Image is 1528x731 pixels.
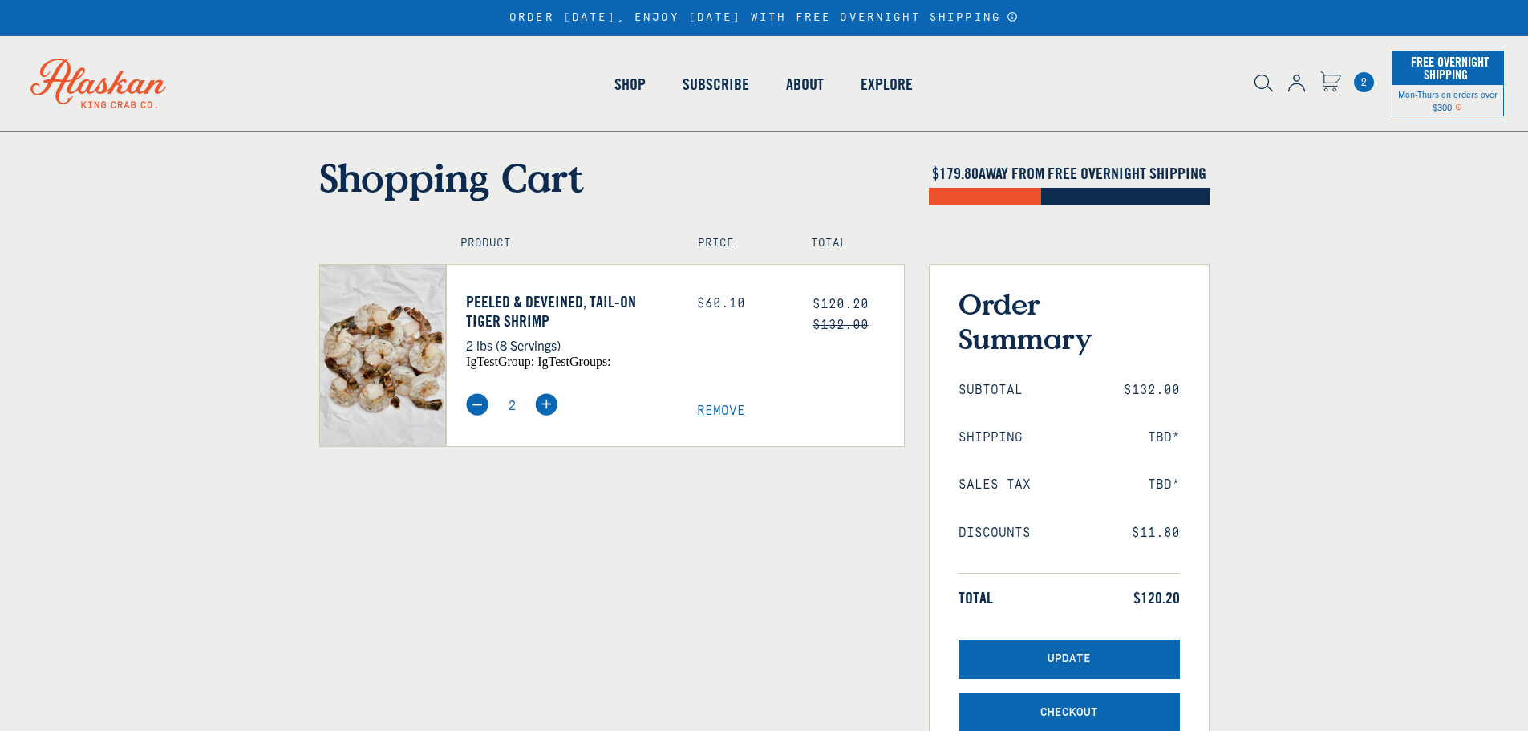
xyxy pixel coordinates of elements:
span: $120.20 [1133,588,1180,607]
h4: Total [811,237,890,250]
span: Shipping [959,430,1023,445]
span: $132.00 [1124,383,1180,398]
p: 2 lbs (8 Servings) [466,335,673,355]
h4: Product [460,237,663,250]
span: 179.80 [939,163,979,183]
span: Mon-Thurs on orders over $300 [1398,88,1498,112]
img: plus [535,393,557,416]
h4: $ AWAY FROM FREE OVERNIGHT SHIPPING [929,164,1210,183]
a: Cart [1320,71,1341,95]
span: igTestGroups: [537,355,610,368]
span: $120.20 [813,297,869,311]
div: $60.10 [697,296,788,311]
span: Total [959,588,993,607]
img: Alaskan King Crab Co. logo [8,36,188,131]
a: Subscribe [664,39,768,130]
span: Discounts [959,526,1031,541]
span: 2 [1354,72,1374,92]
s: $132.00 [813,318,869,332]
h3: Order Summary [959,286,1180,355]
span: Checkout [1040,706,1098,720]
h4: Price [698,237,776,250]
span: Shipping Notice Icon [1455,101,1462,112]
a: Explore [842,39,931,130]
span: Subtotal [959,383,1023,398]
img: minus [466,393,488,416]
h1: Shopping Cart [319,154,905,201]
a: Announcement Bar Modal [1007,11,1019,22]
a: Remove [697,404,904,419]
a: Cart [1354,72,1374,92]
span: $11.80 [1132,526,1180,541]
span: Free Overnight Shipping [1407,50,1489,87]
a: Peeled & Deveined, Tail-On Tiger Shrimp [466,292,673,331]
img: account [1288,75,1305,92]
a: Shop [596,39,664,130]
img: Peeled & Deveined, Tail-On Tiger Shrimp - 2 lbs (8 Servings) [320,265,446,446]
span: Sales Tax [959,477,1031,493]
span: Update [1048,652,1091,666]
a: About [768,39,842,130]
div: ORDER [DATE], ENJOY [DATE] WITH FREE OVERNIGHT SHIPPING [509,11,1019,25]
button: Update [959,640,1180,679]
span: igTestGroup: [466,355,534,368]
img: search [1254,75,1273,92]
